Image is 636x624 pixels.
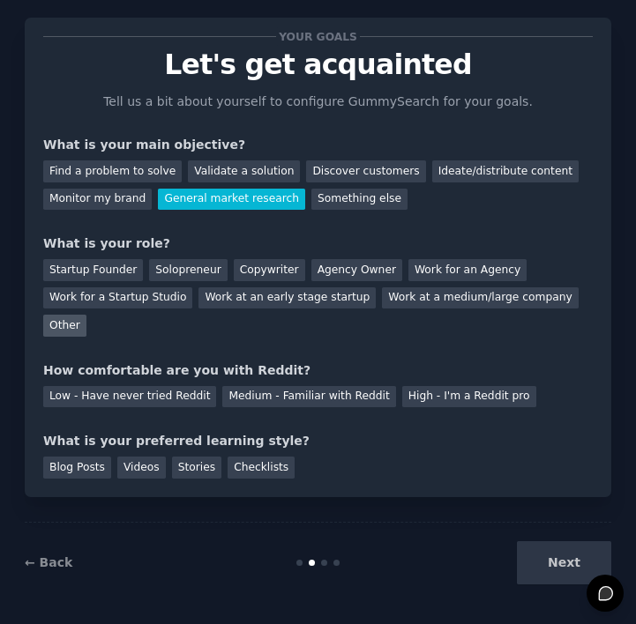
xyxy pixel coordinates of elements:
[43,136,593,154] div: What is your main objective?
[43,259,143,281] div: Startup Founder
[408,259,527,281] div: Work for an Agency
[43,315,86,337] div: Other
[311,189,408,211] div: Something else
[402,386,536,408] div: High - I'm a Reddit pro
[172,457,221,479] div: Stories
[43,287,192,309] div: Work for a Startup Studio
[234,259,305,281] div: Copywriter
[382,287,578,309] div: Work at a medium/large company
[149,259,227,281] div: Solopreneur
[228,457,295,479] div: Checklists
[117,457,166,479] div: Videos
[311,259,402,281] div: Agency Owner
[43,386,216,408] div: Low - Have never tried Reddit
[43,189,152,211] div: Monitor my brand
[432,160,579,182] div: Ideate/distribute content
[43,457,111,479] div: Blog Posts
[25,555,72,569] a: ← Back
[306,160,425,182] div: Discover customers
[276,27,361,46] span: Your goals
[158,189,305,211] div: General market research
[43,432,593,450] div: What is your preferred learning style?
[43,234,593,253] div: What is your role?
[222,386,395,408] div: Medium - Familiar with Reddit
[43,361,593,380] div: How comfortable are you with Reddit?
[43,49,593,80] p: Let's get acquainted
[96,93,541,111] p: Tell us a bit about yourself to configure GummySearch for your goals.
[43,160,182,182] div: Find a problem to solve
[188,160,300,182] div: Validate a solution
[198,287,376,309] div: Work at an early stage startup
